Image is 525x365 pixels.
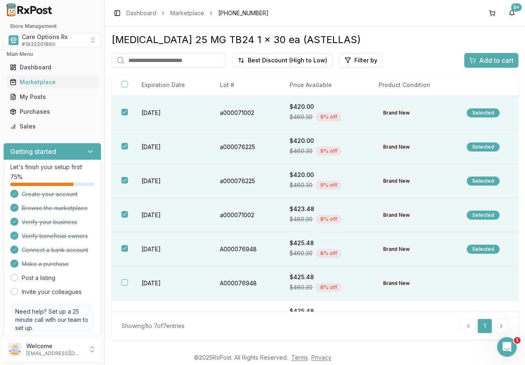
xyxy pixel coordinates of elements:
div: $420.00 [290,137,358,145]
td: A000076948 [210,301,280,335]
a: Privacy [311,354,331,361]
div: Marketplace [10,78,95,86]
img: User avatar [8,343,21,356]
button: Best Discount (High to Low) [233,53,333,68]
span: Create your account [22,190,78,198]
div: $420.00 [290,171,358,179]
button: Sales [3,120,101,133]
span: Connect a bank account [22,246,88,254]
div: Brand New [379,245,414,254]
div: Purchases [10,108,95,116]
div: Showing 1 to 7 of 7 entries [121,322,185,330]
div: My Posts [10,93,95,101]
h3: Getting started [10,147,56,156]
span: $460.30 [290,283,313,292]
td: A000076948 [210,266,280,301]
span: 1 [514,337,520,344]
th: Expiration Date [132,74,210,96]
span: [PHONE_NUMBER] [218,9,269,17]
button: 9+ [505,7,518,20]
div: $423.48 [290,205,358,213]
div: $420.00 [290,103,358,111]
div: $425.48 [290,307,358,315]
span: Browse the marketplace [22,204,88,212]
div: $425.48 [290,239,358,247]
span: $460.30 [290,113,313,121]
td: [DATE] [132,130,210,164]
div: Brand New [379,211,414,220]
div: [MEDICAL_DATA] 25 MG TB24 1 x 30 ea (ASTELLAS) [112,33,518,46]
span: Add to cart [479,55,514,65]
span: $460.30 [290,147,313,155]
button: Add to cart [464,53,518,68]
button: Dashboard [3,61,101,74]
div: Brand New [379,177,414,186]
td: a000076225 [210,130,280,164]
a: Marketplace [170,9,204,17]
span: 75 % [10,173,23,181]
p: Need help? Set up a 25 minute call with our team to set up. [15,308,89,332]
span: Make a purchase [22,260,69,268]
a: 1 [477,319,492,333]
p: [EMAIL_ADDRESS][DOMAIN_NAME] [26,350,83,357]
th: Lot # [210,74,280,96]
div: Selected [467,211,500,220]
iframe: Intercom live chat [497,337,517,357]
span: $460.30 [290,181,313,189]
a: Book a call [15,333,47,340]
span: # 1932201860 [22,41,55,48]
button: My Posts [3,90,101,103]
button: Marketplace [3,76,101,89]
td: a000076225 [210,164,280,198]
a: Dashboard [126,9,156,17]
td: a000071002 [210,96,280,130]
span: Verify beneficial owners [22,232,88,240]
span: Care Options Rx [22,33,68,41]
h2: Main Menu [7,51,98,57]
a: Marketplace [7,75,98,90]
div: $425.48 [290,273,358,281]
th: Product Condition [369,74,457,96]
a: Sales [7,119,98,134]
nav: breadcrumb [126,9,269,17]
td: A000076948 [210,232,280,266]
td: [DATE] [132,232,210,266]
span: Filter by [354,56,377,64]
div: 9 % off [316,147,342,156]
p: Let's finish your setup first! [10,163,94,171]
span: $460.30 [290,249,313,257]
div: 8 % off [316,249,342,258]
div: 9 % off [316,112,342,122]
a: Terms [291,354,308,361]
span: $460.30 [290,215,313,223]
div: 8 % off [316,283,342,292]
button: Purchases [3,105,101,118]
button: Select a view [3,33,101,48]
th: Price Available [280,74,368,96]
a: My Posts [7,90,98,104]
div: Sales [10,122,95,131]
div: Dashboard [10,63,95,71]
p: Welcome [26,342,83,350]
div: Brand New [379,142,414,152]
div: Brand New [379,279,414,288]
nav: pagination [461,319,509,333]
div: Brand New [379,108,414,117]
div: 9+ [511,3,522,11]
div: 9 % off [316,181,342,190]
div: 8 % off [316,215,342,224]
a: Purchases [7,104,98,119]
td: [DATE] [132,164,210,198]
td: [DATE] [132,96,210,130]
td: [DATE] [132,301,210,335]
img: RxPost Logo [3,3,56,16]
a: Invite your colleagues [22,288,82,296]
div: Selected [467,245,500,254]
div: Selected [467,177,500,186]
h2: Store Management [3,23,101,30]
td: a000071002 [210,198,280,232]
td: [DATE] [132,198,210,232]
a: Post a listing [22,274,55,282]
span: Best Discount (High to Low) [248,56,327,64]
div: Selected [467,142,500,152]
